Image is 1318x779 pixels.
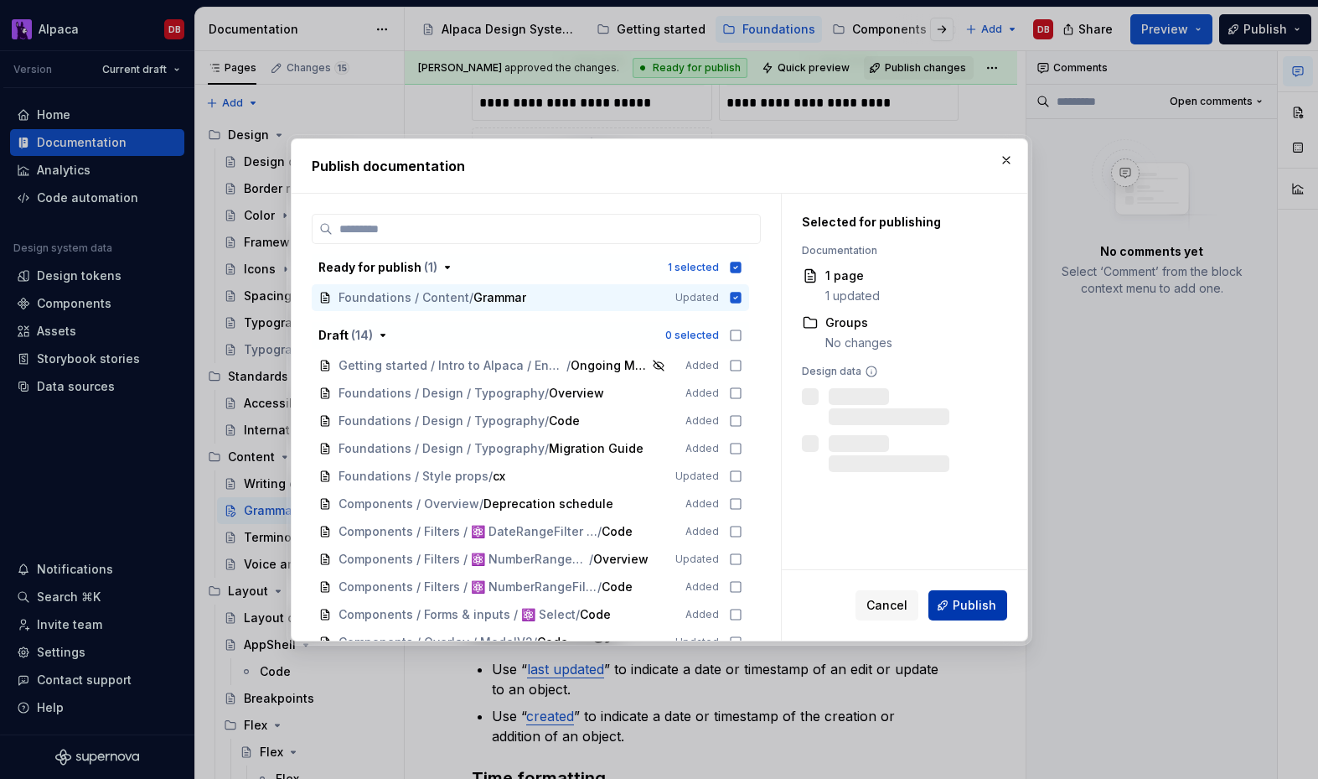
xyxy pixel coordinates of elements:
[479,496,483,512] span: /
[318,327,373,344] div: Draft
[339,606,576,623] span: Components / Forms & inputs / ⚛️ Select
[576,606,580,623] span: /
[545,440,549,457] span: /
[802,214,999,231] div: Selected for publishing
[825,335,892,351] div: No changes
[533,634,537,651] span: /
[424,260,437,274] span: ( 1 )
[675,636,719,649] span: Updated
[668,261,719,274] div: 1 selected
[483,496,613,512] span: Deprecation schedule
[312,254,749,281] button: Ready for publish (1)1 selected
[488,468,493,485] span: /
[549,440,643,457] span: Migration Guide
[855,590,918,621] button: Cancel
[339,579,597,595] span: Components / Filters / ⚛️ NumberRangeFilter 🆕
[685,387,719,400] span: Added
[685,442,719,455] span: Added
[685,414,719,428] span: Added
[473,289,526,306] span: Grammar
[597,579,602,595] span: /
[549,413,582,429] span: Code
[537,634,571,651] span: Code
[312,322,749,349] button: Draft (14)0 selected
[339,634,533,651] span: Components / Overlay / ModalV2
[351,328,373,342] span: ( 14 )
[825,288,880,304] div: 1 updated
[597,523,602,540] span: /
[580,606,613,623] span: Code
[675,291,719,304] span: Updated
[675,553,719,566] span: Updated
[318,259,437,276] div: Ready for publish
[593,551,649,568] span: Overview
[928,590,1007,621] button: Publish
[571,357,649,374] span: Ongoing Migrations
[802,365,999,378] div: Design data
[339,496,479,512] span: Components / Overview
[339,440,545,457] span: Foundations / Design / Typography
[469,289,473,306] span: /
[825,267,880,284] div: 1 page
[685,608,719,621] span: Added
[339,523,597,540] span: Components / Filters / ⚛️ DateRangeFilter 🆕
[339,357,566,374] span: Getting started / Intro to Alpaca / Engineering / Migrations
[602,523,635,540] span: Code
[566,357,571,374] span: /
[339,413,545,429] span: Foundations / Design / Typography
[685,359,719,372] span: Added
[493,468,526,485] span: cx
[866,597,907,614] span: Cancel
[825,314,892,331] div: Groups
[802,244,999,257] div: Documentation
[685,525,719,538] span: Added
[602,579,635,595] span: Code
[339,385,545,402] span: Foundations / Design / Typography
[312,156,1007,176] h2: Publish documentation
[953,597,996,614] span: Publish
[685,497,719,511] span: Added
[339,551,589,568] span: Components / Filters / ⚛️ NumberRangeFilter 🆕
[339,468,488,485] span: Foundations / Style props
[545,413,549,429] span: /
[675,470,719,483] span: Updated
[545,385,549,402] span: /
[685,580,719,594] span: Added
[339,289,469,306] span: Foundations / Content
[549,385,604,402] span: Overview
[665,329,719,342] div: 0 selected
[589,551,593,568] span: /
